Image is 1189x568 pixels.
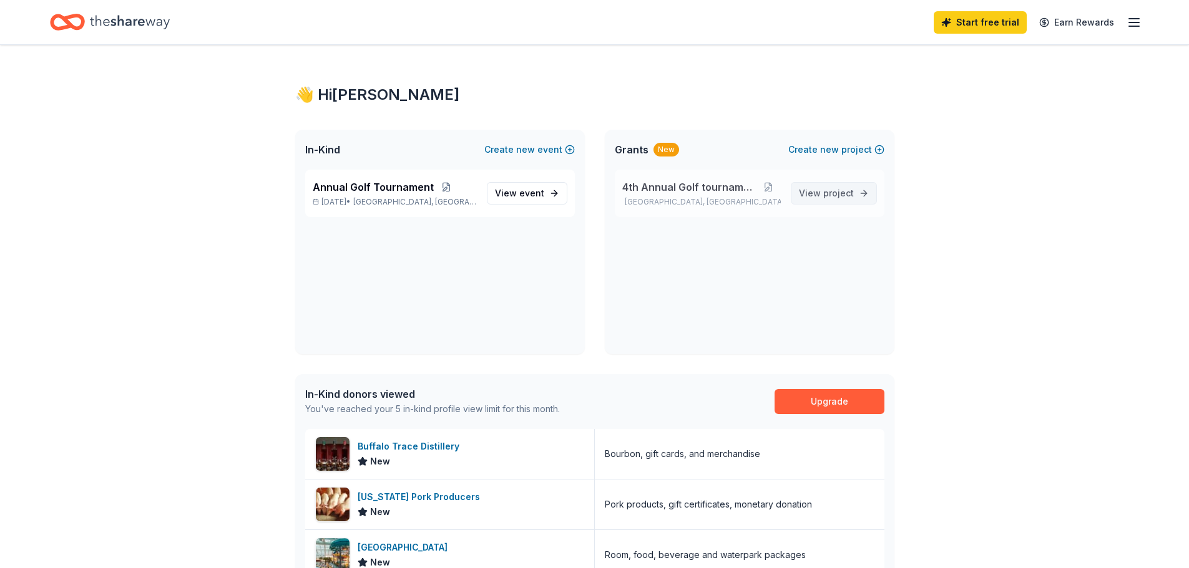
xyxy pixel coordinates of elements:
[358,540,453,555] div: [GEOGRAPHIC_DATA]
[353,197,476,207] span: [GEOGRAPHIC_DATA], [GEOGRAPHIC_DATA]
[934,11,1027,34] a: Start free trial
[305,387,560,402] div: In-Kind donors viewed
[775,389,884,414] a: Upgrade
[295,85,894,105] div: 👋 Hi [PERSON_NAME]
[823,188,854,198] span: project
[305,402,560,416] div: You've reached your 5 in-kind profile view limit for this month.
[495,186,544,201] span: View
[370,454,390,469] span: New
[799,186,854,201] span: View
[358,439,464,454] div: Buffalo Trace Distillery
[305,142,340,157] span: In-Kind
[605,547,806,562] div: Room, food, beverage and waterpark packages
[358,489,485,504] div: [US_STATE] Pork Producers
[622,197,781,207] p: [GEOGRAPHIC_DATA], [GEOGRAPHIC_DATA]
[605,497,812,512] div: Pork products, gift certificates, monetary donation
[484,142,575,157] button: Createnewevent
[622,180,756,195] span: 4th Annual Golf tournament
[313,197,477,207] p: [DATE] •
[615,142,648,157] span: Grants
[788,142,884,157] button: Createnewproject
[316,437,350,471] img: Image for Buffalo Trace Distillery
[370,504,390,519] span: New
[791,182,877,205] a: View project
[519,188,544,198] span: event
[50,7,170,37] a: Home
[1032,11,1122,34] a: Earn Rewards
[316,488,350,521] img: Image for South Dakota Pork Producers
[820,142,839,157] span: new
[487,182,567,205] a: View event
[313,180,434,195] span: Annual Golf Tournament
[605,446,760,461] div: Bourbon, gift cards, and merchandise
[653,143,679,156] div: New
[516,142,535,157] span: new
